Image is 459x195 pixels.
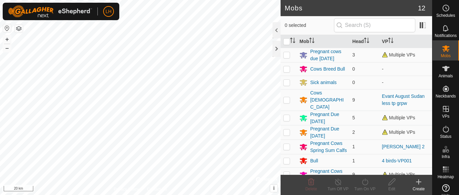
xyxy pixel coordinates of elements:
span: 3 [352,52,355,57]
div: Pregnant Due [DATE] [310,111,347,125]
span: 1 [352,144,355,149]
span: LH [106,8,112,15]
td: - [379,76,432,89]
button: Map Layers [15,25,23,33]
div: Edit [378,186,405,192]
div: Pregnant Due [DATE] [310,125,347,140]
span: i [273,185,275,191]
p-sorticon: Activate to sort [364,39,369,44]
span: 5 [352,115,355,120]
a: Evant August Sudan less tp grpw [382,93,425,106]
span: Status [440,134,451,139]
span: VPs [442,114,449,118]
button: + [3,35,11,43]
div: Pregnant cows due [DATE] [310,48,347,62]
span: 2 [352,129,355,135]
span: Heatmap [437,175,454,179]
p-sorticon: Activate to sort [290,39,295,44]
span: 0 selected [285,22,334,29]
div: Pregnant Cows Spring Sum Calfs [310,140,347,154]
button: Reset Map [3,24,11,32]
span: Multiple VPs [382,52,415,57]
p-sorticon: Activate to sort [388,39,393,44]
span: Multiple VPs [382,115,415,120]
a: 4 birds-VP001 [382,158,412,163]
span: 12 [418,3,425,13]
a: Privacy Policy [114,186,139,192]
th: Head [350,35,379,48]
button: i [270,185,278,192]
span: Delete [305,187,317,191]
span: Infra [442,155,450,159]
a: Contact Us [147,186,167,192]
th: VP [379,35,432,48]
div: Sick animals [310,79,337,86]
span: 0 [352,66,355,72]
span: 1 [352,158,355,163]
div: Create [405,186,432,192]
span: Animals [439,74,453,78]
span: 0 [352,80,355,85]
h2: Mobs [285,4,418,12]
span: Neckbands [435,94,456,98]
a: [PERSON_NAME] 2 [382,144,425,149]
span: 9 [352,97,355,103]
button: – [3,44,11,52]
div: Turn Off VP [325,186,351,192]
div: Turn On VP [351,186,378,192]
th: Mob [297,35,349,48]
span: Multiple VPs [382,172,415,177]
div: Cows Breed Bull [310,66,345,73]
div: Cows [DEMOGRAPHIC_DATA] [310,89,347,111]
span: Mobs [441,54,451,58]
span: Notifications [435,34,457,38]
span: Schedules [436,13,455,17]
td: - [379,62,432,76]
img: Gallagher Logo [8,5,92,17]
span: Multiple VPs [382,129,415,135]
p-sorticon: Activate to sort [309,39,315,44]
div: Pregnant Cows Fall Calvers [310,168,347,182]
span: 9 [352,172,355,177]
input: Search (S) [334,18,415,32]
div: Bull [310,157,318,164]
